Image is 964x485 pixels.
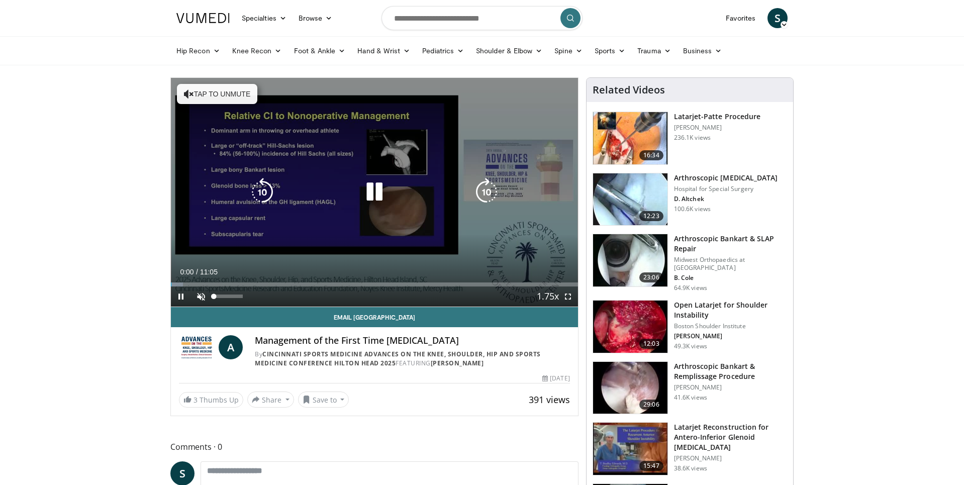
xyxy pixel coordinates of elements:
span: 12:23 [639,211,663,221]
a: 12:03 Open Latarjet for Shoulder Instability Boston Shoulder Institute [PERSON_NAME] 49.3K views [593,300,787,353]
p: Midwest Orthopaedics at [GEOGRAPHIC_DATA] [674,256,787,272]
a: 16:34 Latarjet-Patte Procedure [PERSON_NAME] 236.1K views [593,112,787,165]
video-js: Video Player [171,78,578,307]
p: 41.6K views [674,394,707,402]
a: Foot & Ankle [288,41,352,61]
a: 29:06 Arthroscopic Bankart & Remplissage Procedure [PERSON_NAME] 41.6K views [593,361,787,415]
span: 0:00 [180,268,194,276]
h3: Latarjet Reconstruction for Antero-Inferior Glenoid [MEDICAL_DATA] [674,422,787,452]
div: Volume Level [214,295,242,298]
a: Favorites [720,8,761,28]
h3: Arthroscopic Bankart & SLAP Repair [674,234,787,254]
p: 38.6K views [674,464,707,472]
p: 100.6K views [674,205,711,213]
button: Save to [298,392,349,408]
p: 49.3K views [674,342,707,350]
button: Tap to unmute [177,84,257,104]
a: Shoulder & Elbow [470,41,548,61]
a: Business [677,41,728,61]
img: wolf_3.png.150x105_q85_crop-smart_upscale.jpg [593,362,667,414]
p: D. Altchek [674,195,778,203]
div: Progress Bar [171,282,578,286]
img: 10039_3.png.150x105_q85_crop-smart_upscale.jpg [593,173,667,226]
img: 944938_3.png.150x105_q85_crop-smart_upscale.jpg [593,301,667,353]
span: / [196,268,198,276]
p: 64.9K views [674,284,707,292]
span: Comments 0 [170,440,579,453]
button: Fullscreen [558,286,578,307]
a: 15:47 Latarjet Reconstruction for Antero-Inferior Glenoid [MEDICAL_DATA] [PERSON_NAME] 38.6K views [593,422,787,475]
a: Hip Recon [170,41,226,61]
input: Search topics, interventions [381,6,583,30]
a: 23:06 Arthroscopic Bankart & SLAP Repair Midwest Orthopaedics at [GEOGRAPHIC_DATA] B. Cole 64.9K ... [593,234,787,292]
div: [DATE] [542,374,569,383]
a: A [219,335,243,359]
p: Hospital for Special Surgery [674,185,778,193]
a: Cincinnati Sports Medicine Advances on the Knee, Shoulder, Hip and Sports Medicine Conference Hil... [255,350,541,367]
a: Knee Recon [226,41,288,61]
a: 12:23 Arthroscopic [MEDICAL_DATA] Hospital for Special Surgery D. Altchek 100.6K views [593,173,787,226]
h4: Related Videos [593,84,665,96]
p: [PERSON_NAME] [674,383,787,392]
a: Email [GEOGRAPHIC_DATA] [171,307,578,327]
a: Sports [589,41,632,61]
p: [PERSON_NAME] [674,124,760,132]
a: Specialties [236,8,293,28]
a: 3 Thumbs Up [179,392,243,408]
a: Spine [548,41,588,61]
button: Playback Rate [538,286,558,307]
p: Boston Shoulder Institute [674,322,787,330]
img: 38708_0000_3.png.150x105_q85_crop-smart_upscale.jpg [593,423,667,475]
button: Unmute [191,286,211,307]
a: Trauma [631,41,677,61]
p: 236.1K views [674,134,711,142]
button: Pause [171,286,191,307]
div: By FEATURING [255,350,570,368]
h4: Management of the First Time [MEDICAL_DATA] [255,335,570,346]
button: Share [247,392,294,408]
span: 391 views [529,394,570,406]
img: 617583_3.png.150x105_q85_crop-smart_upscale.jpg [593,112,667,164]
span: 12:03 [639,339,663,349]
img: Cincinnati Sports Medicine Advances on the Knee, Shoulder, Hip and Sports Medicine Conference Hil... [179,335,215,359]
img: VuMedi Logo [176,13,230,23]
span: 3 [194,395,198,405]
a: Pediatrics [416,41,470,61]
span: 11:05 [200,268,218,276]
span: 29:06 [639,400,663,410]
h3: Arthroscopic Bankart & Remplissage Procedure [674,361,787,381]
p: B. Cole [674,274,787,282]
a: Browse [293,8,339,28]
a: S [767,8,788,28]
p: [PERSON_NAME] [674,454,787,462]
span: 15:47 [639,461,663,471]
p: [PERSON_NAME] [674,332,787,340]
span: 16:34 [639,150,663,160]
a: Hand & Wrist [351,41,416,61]
img: cole_0_3.png.150x105_q85_crop-smart_upscale.jpg [593,234,667,286]
h3: Latarjet-Patte Procedure [674,112,760,122]
h3: Arthroscopic [MEDICAL_DATA] [674,173,778,183]
a: [PERSON_NAME] [431,359,484,367]
span: 23:06 [639,272,663,282]
h3: Open Latarjet for Shoulder Instability [674,300,787,320]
